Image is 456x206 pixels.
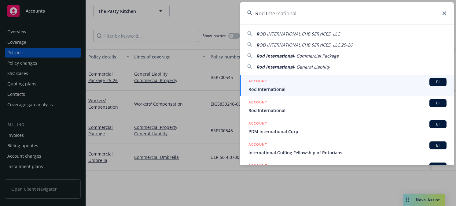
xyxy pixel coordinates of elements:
span: BI [432,143,444,148]
span: - General Liability [294,64,330,70]
a: ACCOUNTBIPDM International Corp. [240,117,454,138]
h5: ACCOUNT [248,99,267,107]
a: ACCOUNTBI [240,159,454,180]
span: BI [432,122,444,127]
span: BI [432,79,444,85]
span: PDM International Corp. [248,128,447,135]
span: BI [432,100,444,106]
h5: ACCOUNT [248,141,267,149]
span: - Commercial Package [294,53,339,59]
span: Rod International [256,53,294,59]
span: Rod International [256,64,294,70]
span: Rod International [248,107,447,114]
a: ACCOUNTBIRod International [240,75,454,96]
span: International Golfing Fellowship of Rotarians [248,149,447,156]
input: Search... [240,2,454,24]
a: ACCOUNTBIRod International [240,96,454,117]
span: R [256,31,259,37]
span: OD INTERNATIONAL CHB SERVICES, LLC [259,31,340,37]
h5: ACCOUNT [248,120,267,128]
h5: ACCOUNT [248,163,267,170]
span: R [256,42,259,48]
span: OD INTERNATIONAL CHB SERVICES, LLC 25-26 [259,42,352,48]
h5: ACCOUNT [248,78,267,85]
span: BI [432,164,444,169]
span: Rod International [248,86,447,92]
a: ACCOUNTBIInternational Golfing Fellowship of Rotarians [240,138,454,159]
